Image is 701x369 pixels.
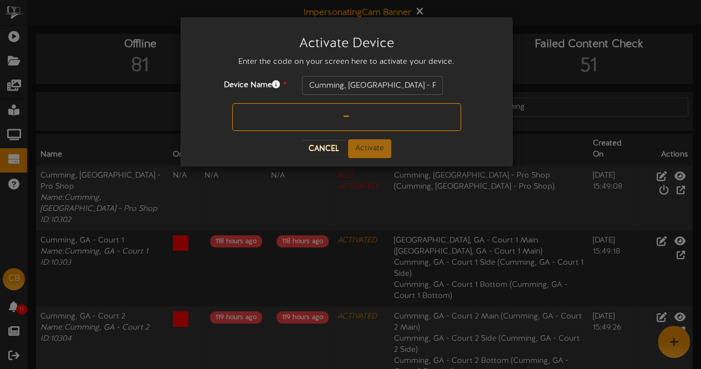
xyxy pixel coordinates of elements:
[302,140,346,158] button: Cancel
[197,37,495,51] h3: Activate Device
[232,103,461,131] input: -
[189,76,294,91] label: Device Name
[189,57,504,76] div: Enter the code on your screen here to activate your device.
[348,139,391,158] button: Activate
